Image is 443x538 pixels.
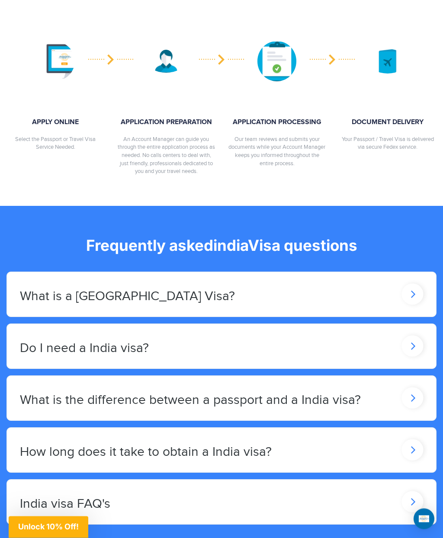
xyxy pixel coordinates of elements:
div: Open Intercom Messenger [414,509,434,529]
img: image description [147,50,186,73]
span: Unlock 10% Off! [18,522,79,531]
strong: APPLY ONLINE [6,118,104,128]
p: Select the Passport or Travel Visa Service Needed. [6,136,104,152]
h2: What is the difference between a passport and a India visa? [20,394,361,408]
strong: APPLICATION PREPARATION [117,118,215,128]
span: india [213,237,248,255]
strong: DOCUMENT DELIVERY [339,118,437,128]
h2: What is a [GEOGRAPHIC_DATA] Visa? [20,290,235,304]
p: Our team reviews and submits your documents while your Account Manager keeps you informed through... [228,136,326,168]
h2: Do I need a India visa? [20,342,149,356]
h2: Frequently asked Visa questions [6,237,437,255]
strong: APPLICATION PROCESSING [228,118,326,128]
img: image description [368,49,407,74]
img: image description [257,42,296,82]
img: image description [36,42,75,81]
h2: How long does it take to obtain a India visa? [20,445,272,460]
h2: India visa FAQ's [20,497,110,512]
p: Your Passport / Travel Visa is delivered via secure Fedex service. [339,136,437,152]
div: Unlock 10% Off! [9,516,88,538]
p: An Account Manager can guide you through the entire application process as needed. No calls cente... [117,136,215,176]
